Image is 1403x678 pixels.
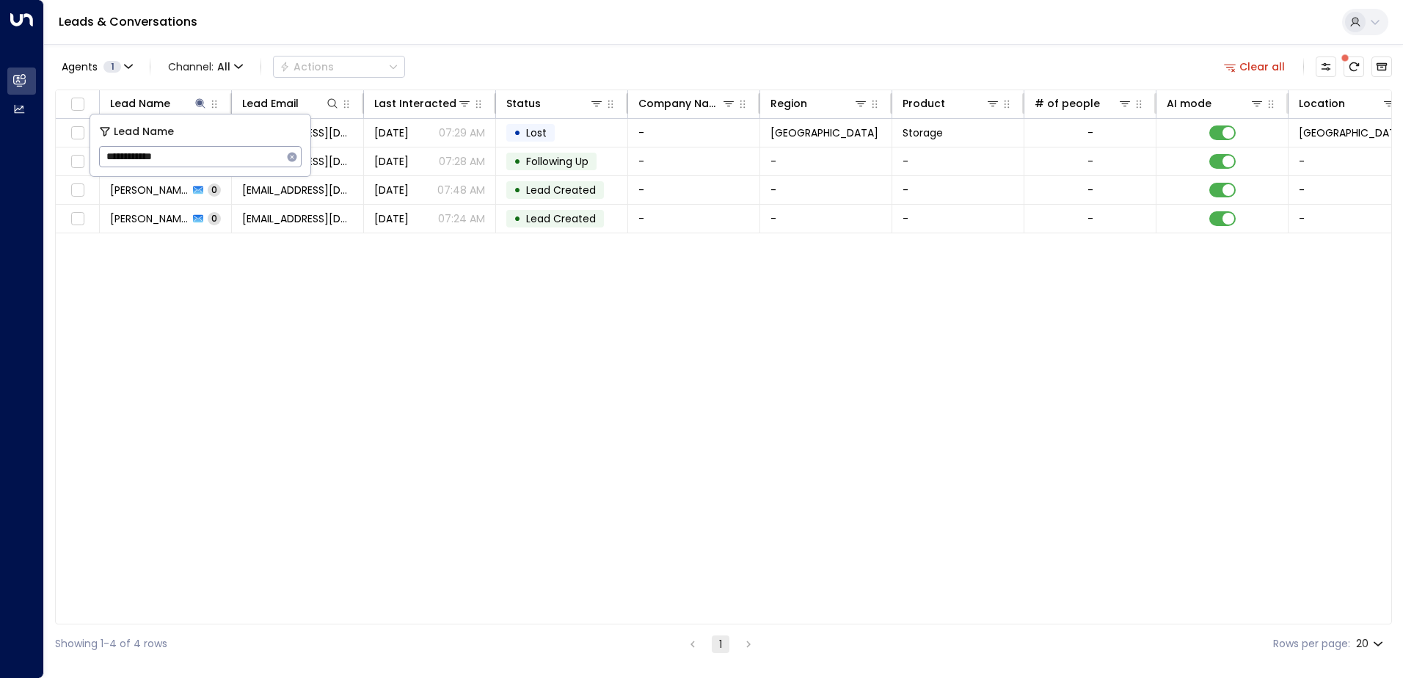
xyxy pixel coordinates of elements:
[68,124,87,142] span: Toggle select row
[628,176,760,204] td: -
[760,176,892,204] td: -
[1167,95,1264,112] div: AI mode
[1087,125,1093,140] div: -
[1299,95,1396,112] div: Location
[903,125,943,140] span: Storage
[526,154,588,169] span: Following Up
[628,147,760,175] td: -
[55,56,138,77] button: Agents1
[438,211,485,226] p: 07:24 AM
[242,95,299,112] div: Lead Email
[217,61,230,73] span: All
[903,95,945,112] div: Product
[110,95,170,112] div: Lead Name
[903,95,1000,112] div: Product
[892,147,1024,175] td: -
[273,56,405,78] div: Button group with a nested menu
[374,125,409,140] span: Aug 21, 2025
[1087,183,1093,197] div: -
[1035,95,1132,112] div: # of people
[514,178,521,203] div: •
[628,119,760,147] td: -
[1087,154,1093,169] div: -
[68,181,87,200] span: Toggle select row
[280,60,334,73] div: Actions
[242,183,353,197] span: amritsangra81@googlemail.com
[892,176,1024,204] td: -
[55,636,167,652] div: Showing 1-4 of 4 rows
[242,95,340,112] div: Lead Email
[760,147,892,175] td: -
[68,210,87,228] span: Toggle select row
[374,95,456,112] div: Last Interacted
[770,95,807,112] div: Region
[770,125,878,140] span: London
[1218,56,1291,77] button: Clear all
[1316,56,1336,77] button: Customize
[439,154,485,169] p: 07:28 AM
[683,635,758,653] nav: pagination navigation
[439,125,485,140] p: 07:29 AM
[374,211,409,226] span: Aug 11, 2025
[892,205,1024,233] td: -
[437,183,485,197] p: 07:48 AM
[208,183,221,196] span: 0
[110,95,208,112] div: Lead Name
[1356,633,1386,655] div: 20
[628,205,760,233] td: -
[770,95,868,112] div: Region
[110,211,189,226] span: Amrit Sangra
[638,95,721,112] div: Company Name
[103,61,121,73] span: 1
[68,153,87,171] span: Toggle select row
[1344,56,1364,77] span: There are new threads available. Refresh the grid to view the latest updates.
[506,95,541,112] div: Status
[162,56,249,77] button: Channel:All
[1299,95,1345,112] div: Location
[62,62,98,72] span: Agents
[208,212,221,225] span: 0
[374,183,409,197] span: Aug 11, 2025
[114,123,174,140] span: Lead Name
[1167,95,1211,112] div: AI mode
[712,635,729,653] button: page 1
[68,95,87,114] span: Toggle select all
[273,56,405,78] button: Actions
[514,206,521,231] div: •
[374,154,409,169] span: Aug 17, 2025
[1371,56,1392,77] button: Archived Leads
[1273,636,1350,652] label: Rows per page:
[162,56,249,77] span: Channel:
[242,211,353,226] span: amritsangra81@googlemail.com
[526,125,547,140] span: Lost
[760,205,892,233] td: -
[526,211,596,226] span: Lead Created
[374,95,472,112] div: Last Interacted
[1035,95,1100,112] div: # of people
[59,13,197,30] a: Leads & Conversations
[514,149,521,174] div: •
[514,120,521,145] div: •
[1087,211,1093,226] div: -
[638,95,736,112] div: Company Name
[526,183,596,197] span: Lead Created
[506,95,604,112] div: Status
[110,183,189,197] span: Amrit Sangra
